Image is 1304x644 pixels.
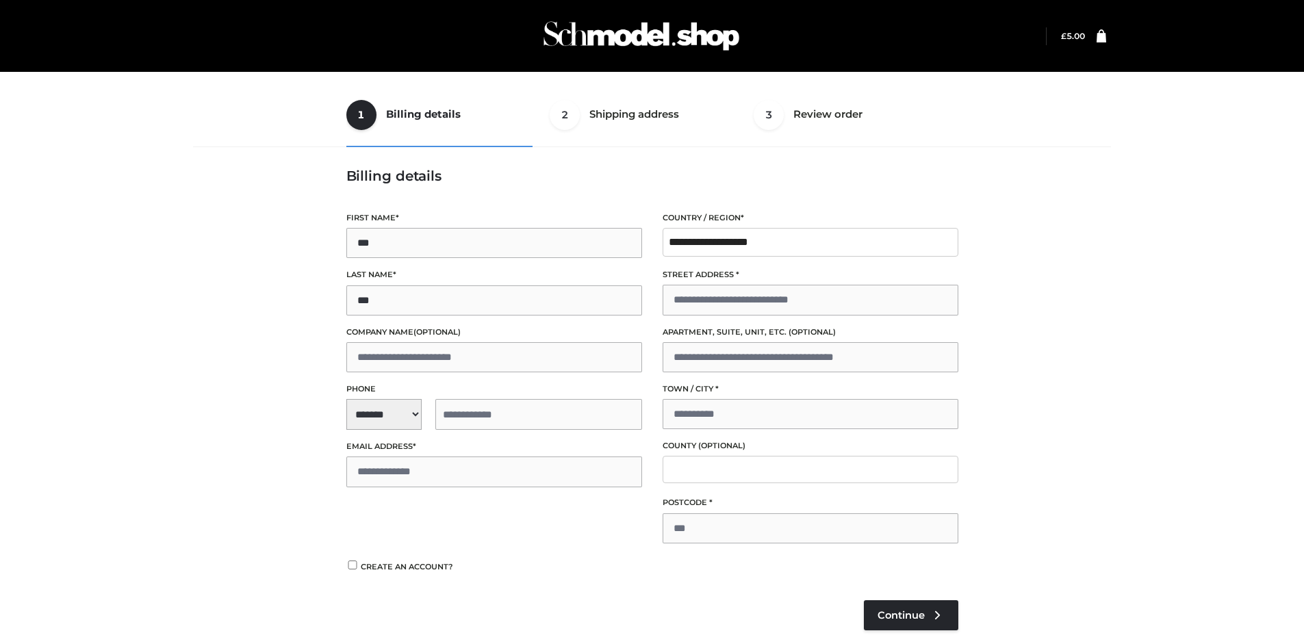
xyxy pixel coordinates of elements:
[663,326,958,339] label: Apartment, suite, unit, etc.
[413,327,461,337] span: (optional)
[346,561,359,569] input: Create an account?
[346,268,642,281] label: Last name
[663,383,958,396] label: Town / City
[361,562,453,571] span: Create an account?
[346,211,642,224] label: First name
[789,327,836,337] span: (optional)
[698,441,745,450] span: (optional)
[346,168,958,184] h3: Billing details
[864,600,958,630] a: Continue
[663,496,958,509] label: Postcode
[663,268,958,281] label: Street address
[539,9,744,63] img: Schmodel Admin 964
[878,609,925,621] span: Continue
[1061,31,1085,41] a: £5.00
[346,383,642,396] label: Phone
[346,440,642,453] label: Email address
[346,326,642,339] label: Company name
[663,439,958,452] label: County
[1061,31,1066,41] span: £
[663,211,958,224] label: Country / Region
[1061,31,1085,41] bdi: 5.00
